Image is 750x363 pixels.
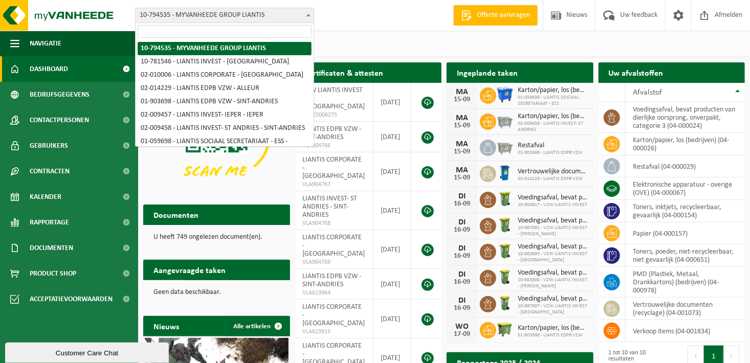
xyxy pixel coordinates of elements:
[452,166,472,174] div: MA
[626,177,745,200] td: elektronische apparatuur - overige (OVE) (04-000067)
[303,156,365,180] span: LIANTIS CORPORATE - [GEOGRAPHIC_DATA]
[452,297,472,305] div: DI
[138,122,312,135] li: 02-009458 - LIANTIS INVEST- ST ANDRIES - SINT-ANDRIES
[518,202,588,208] span: 10-904817 - VZW LIANTIS INVEST
[303,111,365,119] span: RED25006275
[518,176,588,182] span: 02-014229 - LIANTIS EDPB VZW
[496,294,514,312] img: WB-0140-HPE-GN-50
[30,31,61,56] span: Navigatie
[518,150,583,156] span: 01-903698 - LIANTIS EDPB VZW
[518,295,588,303] span: Voedingsafval, bevat producten van dierlijke oorsprong, onverpakt, categorie 3
[518,225,588,237] span: 10-967091 - VZW LIANTIS INVEST - [PERSON_NAME]
[496,138,514,155] img: WB-2500-GAL-GY-01
[138,108,312,122] li: 02-009457 - LIANTIS INVEST- IEPER - IEPER
[626,133,745,155] td: karton/papier, los (bedrijven) (04-000026)
[518,121,588,133] span: 02-009458 - LIANTIS INVEST- ST ANDRIES
[447,62,528,82] h2: Ingeplande taken
[138,69,312,82] li: 02-010006 - LIANTIS CORPORATE - [GEOGRAPHIC_DATA]
[518,332,588,338] span: 01-903698 - LIANTIS EDPB VZW
[452,192,472,200] div: DI
[452,218,472,226] div: DI
[373,191,412,230] td: [DATE]
[518,168,588,176] span: Vertrouwelijke documenten (recyclage)
[452,323,472,331] div: WO
[138,42,312,55] li: 10-794535 - MYVANHEEDE GROUP LIANTIS
[30,133,68,158] span: Gebruikers
[453,5,538,26] a: Offerte aanvragen
[30,184,61,210] span: Kalender
[452,122,472,129] div: 15-09
[138,135,312,155] li: 01-059698 - LIANTIS SOCIAAL SECRETARIAAT - ESS - ROESELARE
[518,324,588,332] span: Karton/papier, los (bedrijven)
[303,303,365,327] span: LIANTIS CORPORATE - [GEOGRAPHIC_DATA]
[518,95,588,107] span: 01-059698 - LIANTIS SOCIAAL SECRETARIAAT - ESS
[452,174,472,181] div: 15-09
[136,8,314,22] span: 10-794535 - MYVANHEEDE GROUP LIANTIS
[452,244,472,253] div: DI
[138,82,312,95] li: 02-014229 - LIANTIS EDPB VZW - ALLEUR
[496,268,514,286] img: WB-0140-HPE-GN-50
[153,234,280,241] p: U heeft 749 ongelezen document(en).
[373,230,412,269] td: [DATE]
[303,86,365,110] span: VZW LIANTIS INVEST - [GEOGRAPHIC_DATA]
[303,258,365,266] span: VLA904769
[303,195,358,219] span: LIANTIS INVEST- ST ANDRIES - SINT-ANDRIES
[518,303,588,315] span: 10-987607 - VZW LIANTIS INVEST - [GEOGRAPHIC_DATA]
[30,261,76,286] span: Product Shop
[303,273,362,288] span: LIANTIS EDPB VZW - SINT-ANDRIES
[303,234,365,258] span: LIANTIS CORPORATE - [GEOGRAPHIC_DATA]
[518,277,588,289] span: 10-983898 - VZW LIANTIS INVEST - [PERSON_NAME]
[633,88,663,97] span: Afvalstof
[303,180,365,189] span: VLA904767
[138,95,312,108] li: 01-903698 - LIANTIS EDPB VZW - SINT-ANDRIES
[452,88,472,96] div: MA
[226,316,289,336] a: Alle artikelen
[30,235,73,261] span: Documenten
[373,152,412,191] td: [DATE]
[143,260,236,280] h2: Aangevraagde taken
[518,217,588,225] span: Voedingsafval, bevat producten van dierlijke oorsprong, onverpakt, categorie 3
[626,200,745,222] td: toners, inktjets, recycleerbaar, gevaarlijk (04-000154)
[518,142,583,150] span: Restafval
[153,289,280,296] p: Geen data beschikbaar.
[373,122,412,152] td: [DATE]
[303,125,362,141] span: LIANTIS EDPB VZW - SINT-ANDRIES
[626,298,745,320] td: vertrouwelijke documenten (recyclage) (04-001073)
[518,243,588,251] span: Voedingsafval, bevat producten van dierlijke oorsprong, onverpakt, categorie 3
[518,194,588,202] span: Voedingsafval, bevat producten van dierlijke oorsprong, onverpakt, categorie 3
[626,320,745,342] td: verkoop items (04-001834)
[373,300,412,338] td: [DATE]
[518,112,588,121] span: Karton/papier, los (bedrijven)
[30,158,70,184] span: Contracten
[518,251,588,263] span: 10-983893 - VZW LIANTIS INVEST - [GEOGRAPHIC_DATA]
[30,107,89,133] span: Contactpersonen
[496,86,514,103] img: WB-1100-HPE-BE-01
[452,200,472,208] div: 16-09
[452,96,472,103] div: 15-09
[626,267,745,298] td: PMD (Plastiek, Metaal, Drankkartons) (bedrijven) (04-000978)
[626,222,745,244] td: papier (04-000157)
[496,164,514,181] img: WB-0240-HPE-BE-09
[452,114,472,122] div: MA
[496,216,514,234] img: WB-0240-HPE-GN-50
[626,155,745,177] td: restafval (04-000029)
[30,82,90,107] span: Bedrijfsgegevens
[474,10,533,20] span: Offerte aanvragen
[452,253,472,260] div: 16-09
[452,140,472,148] div: MA
[626,102,745,133] td: voedingsafval, bevat producten van dierlijke oorsprong, onverpakt, categorie 3 (04-000024)
[599,62,674,82] h2: Uw afvalstoffen
[373,83,412,122] td: [DATE]
[30,56,68,82] span: Dashboard
[452,279,472,286] div: 16-09
[138,55,312,69] li: 10-781546 - LIANTIS INVEST - [GEOGRAPHIC_DATA]
[452,331,472,338] div: 17-09
[496,242,514,260] img: WB-0240-HPE-GN-50
[30,210,69,235] span: Rapportage
[303,289,365,297] span: VLA613964
[143,316,189,336] h2: Nieuws
[303,219,365,228] span: VLA904768
[518,269,588,277] span: Voedingsafval, bevat producten van dierlijke oorsprong, onverpakt, categorie 3
[303,142,365,150] span: VLA904766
